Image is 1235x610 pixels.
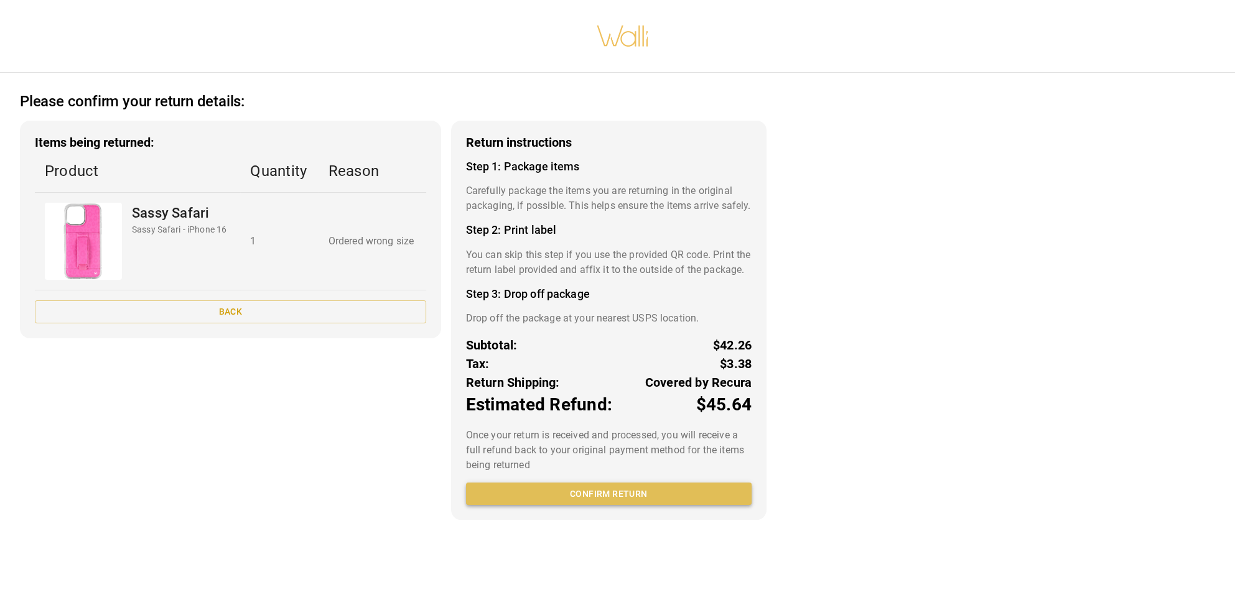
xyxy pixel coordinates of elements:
h3: Items being returned: [35,136,426,150]
p: $42.26 [713,336,752,354]
p: Tax: [466,354,490,373]
h3: Return instructions [466,136,752,150]
button: Back [35,300,426,323]
img: walli-inc.myshopify.com [596,9,650,63]
p: Carefully package the items you are returning in the original packaging, if possible. This helps ... [466,183,752,213]
p: Quantity [250,160,308,182]
p: Ordered wrong size [329,234,416,249]
p: $45.64 [696,392,752,418]
p: Estimated Refund: [466,392,612,418]
p: Covered by Recura [645,373,752,392]
h4: Step 3: Drop off package [466,287,752,301]
p: Sassy Safari - iPhone 16 [132,223,226,236]
p: $3.38 [720,354,752,373]
h4: Step 2: Print label [466,223,752,237]
h4: Step 1: Package items [466,160,752,173]
p: Subtotal: [466,336,518,354]
p: Drop off the package at your nearest USPS location. [466,311,752,326]
button: Confirm return [466,483,752,506]
p: Once your return is received and processed, you will receive a full refund back to your original ... [466,428,752,473]
p: Product [45,160,230,182]
p: 1 [250,234,308,249]
h2: Please confirm your return details: [20,93,245,111]
p: You can skip this step if you use the provided QR code. Print the return label provided and affix... [466,247,752,277]
p: Reason [329,160,416,182]
p: Sassy Safari [132,203,226,223]
p: Return Shipping: [466,373,560,392]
